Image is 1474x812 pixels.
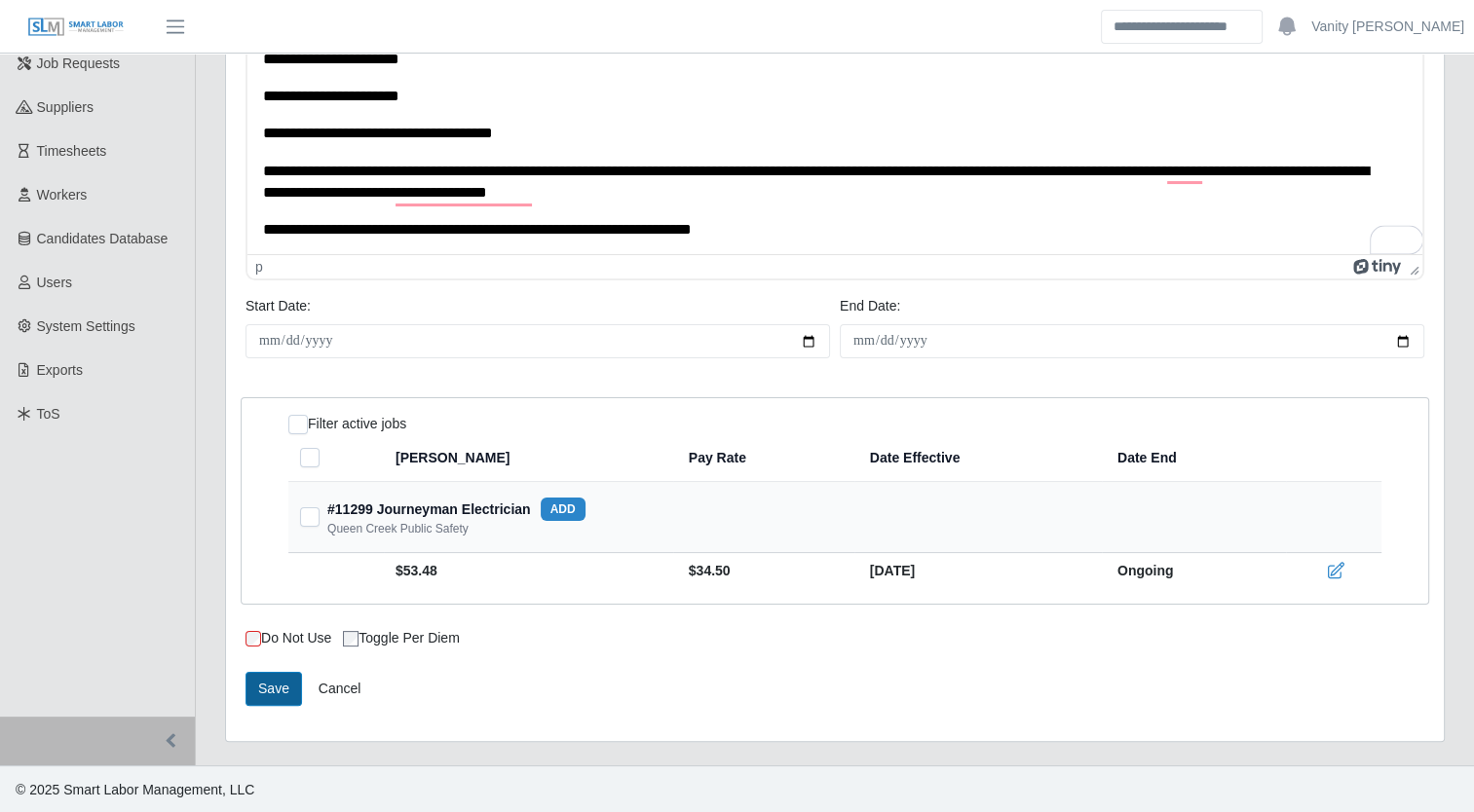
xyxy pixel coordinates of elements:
label: Start Date: [246,296,311,316]
div: Filter active jobs [288,414,406,434]
label: Toggle per diem [343,628,460,648]
td: Ongoing [1102,553,1286,589]
a: Powered by Tiny [1353,259,1402,275]
div: p [255,259,263,275]
th: Pay Rate [673,434,854,482]
span: Candidates Database [37,231,169,246]
label: End Date: [840,296,900,316]
th: Date End [1102,434,1286,482]
button: Save [246,672,302,706]
td: $53.48 [384,553,673,589]
th: [PERSON_NAME] [384,434,673,482]
td: $34.50 [673,553,854,589]
div: #11299 Journeyman Electrician [327,498,586,521]
input: Do Not Use [246,631,261,646]
div: Queen Creek Public Safety [327,521,469,536]
span: System Settings [37,318,135,334]
span: ToS [37,406,60,422]
a: Vanity [PERSON_NAME] [1311,17,1464,37]
a: Cancel [306,672,374,706]
button: add [541,498,586,521]
span: Suppliers [37,99,94,115]
th: Date Effective [854,434,1102,482]
input: Search [1101,10,1263,44]
td: [DATE] [854,553,1102,589]
span: Exports [37,362,83,378]
input: Toggle per diem [343,631,359,646]
span: Users [37,275,73,290]
span: Timesheets [37,143,107,159]
label: Do Not Use [246,628,331,648]
span: Job Requests [37,55,121,71]
span: Workers [37,187,88,203]
img: SLM Logo [27,17,125,38]
span: © 2025 Smart Labor Management, LLC [16,782,254,797]
div: Press the Up and Down arrow keys to resize the editor. [1402,255,1422,278]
